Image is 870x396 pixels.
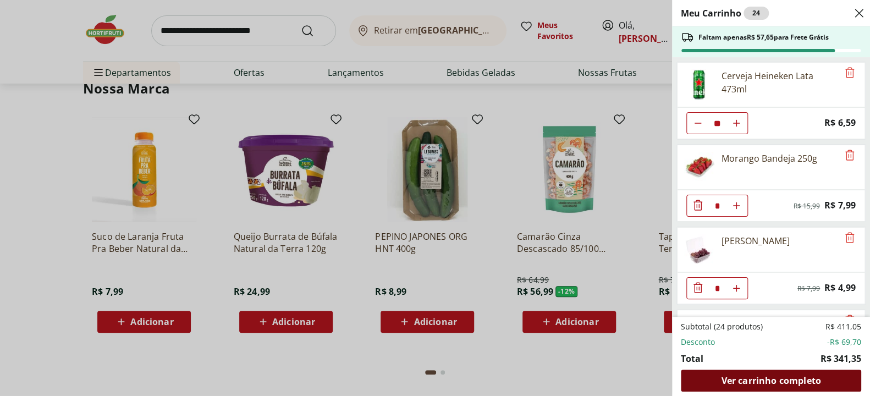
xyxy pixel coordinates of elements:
button: Remove [843,314,856,327]
span: R$ 6,59 [824,116,856,130]
span: Total [681,352,703,365]
div: 24 [744,7,769,20]
span: R$ 341,35 [821,352,861,365]
span: Desconto [681,337,715,348]
button: Diminuir Quantidade [687,195,709,217]
button: Aumentar Quantidade [725,112,747,134]
span: R$ 4,99 [824,280,856,295]
span: R$ 15,99 [794,202,820,211]
button: Remove [843,149,856,162]
button: Diminuir Quantidade [687,112,709,134]
img: Cerveja Heineken Lata 473ml [684,69,715,100]
span: R$ 411,05 [825,321,861,332]
div: [PERSON_NAME] [722,234,790,248]
img: Uva Rosada Embalada 500g [684,234,715,265]
span: Faltam apenas R$ 57,65 para Frete Grátis [698,33,829,42]
div: Morango Bandeja 250g [722,152,817,165]
img: Morango Bandeja 250g [684,152,715,183]
input: Quantidade Atual [709,113,725,134]
button: Aumentar Quantidade [725,195,747,217]
span: Subtotal (24 produtos) [681,321,763,332]
div: Cerveja Heineken Lata 473ml [722,69,838,96]
button: Aumentar Quantidade [725,277,747,299]
span: -R$ 69,70 [827,337,861,348]
span: Ver carrinho completo [721,376,821,385]
input: Quantidade Atual [709,195,725,216]
span: R$ 7,99 [797,284,820,293]
span: R$ 7,99 [824,198,856,213]
h2: Meu Carrinho [681,7,769,20]
input: Quantidade Atual [709,278,725,299]
a: Ver carrinho completo [681,370,861,392]
button: Remove [843,67,856,80]
button: Diminuir Quantidade [687,277,709,299]
button: Remove [843,232,856,245]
